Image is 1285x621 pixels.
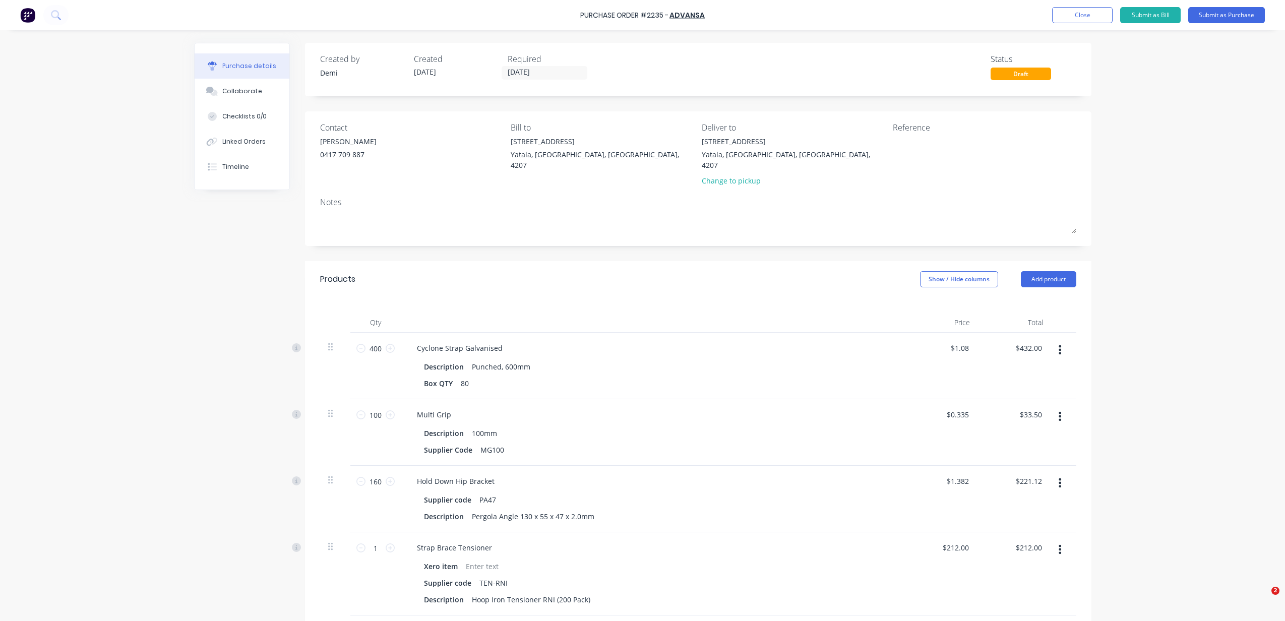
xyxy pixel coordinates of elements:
[508,53,593,65] div: Required
[978,313,1051,333] div: Total
[320,136,377,147] div: [PERSON_NAME]
[320,68,406,78] div: Demi
[457,376,473,391] div: 80
[414,53,500,65] div: Created
[702,136,885,147] div: [STREET_ADDRESS]
[195,154,289,179] button: Timeline
[669,10,705,20] a: Advansa
[468,426,501,441] div: 100mm
[320,196,1076,208] div: Notes
[195,104,289,129] button: Checklists 0/0
[1120,7,1181,23] button: Submit as Bill
[920,271,998,287] button: Show / Hide columns
[420,592,468,607] div: Description
[580,10,668,21] div: Purchase Order #2235 -
[420,492,475,507] div: Supplier code
[420,443,476,457] div: Supplier Code
[420,576,475,590] div: Supplier code
[511,136,694,147] div: [STREET_ADDRESS]
[1021,271,1076,287] button: Add product
[420,376,457,391] div: Box QTY
[222,61,276,71] div: Purchase details
[1271,587,1279,595] span: 2
[195,129,289,154] button: Linked Orders
[222,137,266,146] div: Linked Orders
[222,112,267,121] div: Checklists 0/0
[476,443,508,457] div: MG100
[195,53,289,79] button: Purchase details
[1188,7,1265,23] button: Submit as Purchase
[320,53,406,65] div: Created by
[991,68,1051,80] div: Draft
[320,149,377,160] div: 0417 709 887
[468,592,594,607] div: Hoop Iron Tensioner RNI (200 Pack)
[222,87,262,96] div: Collaborate
[905,313,978,333] div: Price
[893,121,1076,134] div: Reference
[409,407,459,422] div: Multi Grip
[222,162,249,171] div: Timeline
[195,79,289,104] button: Collaborate
[420,426,468,441] div: Description
[702,175,885,186] div: Change to pickup
[420,559,462,574] div: Xero item
[1251,587,1275,611] iframe: Intercom live chat
[409,540,500,555] div: Strap Brace Tensioner
[702,149,885,170] div: Yatala, [GEOGRAPHIC_DATA], [GEOGRAPHIC_DATA], 4207
[468,359,534,374] div: Punched, 600mm
[475,492,500,507] div: PA47
[320,121,504,134] div: Contact
[702,121,885,134] div: Deliver to
[511,121,694,134] div: Bill to
[1052,7,1113,23] button: Close
[350,313,401,333] div: Qty
[420,509,468,524] div: Description
[511,149,694,170] div: Yatala, [GEOGRAPHIC_DATA], [GEOGRAPHIC_DATA], 4207
[475,576,512,590] div: TEN-RNI
[420,359,468,374] div: Description
[409,474,503,488] div: Hold Down Hip Bracket
[20,8,35,23] img: Factory
[991,53,1076,65] div: Status
[409,341,511,355] div: Cyclone Strap Galvanised
[320,273,355,285] div: Products
[468,509,598,524] div: Pergola Angle 130 x 55 x 47 x 2.0mm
